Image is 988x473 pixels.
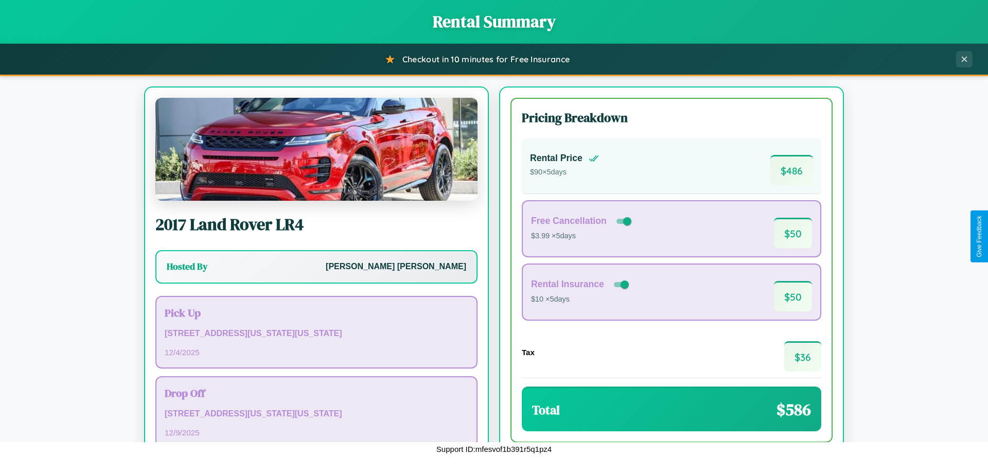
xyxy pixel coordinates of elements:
[165,345,468,359] p: 12 / 4 / 2025
[976,216,983,257] div: Give Feedback
[784,341,821,372] span: $ 36
[522,109,821,126] h3: Pricing Breakdown
[167,260,207,273] h3: Hosted By
[155,213,478,236] h2: 2017 Land Rover LR4
[165,386,468,400] h3: Drop Off
[774,281,812,311] span: $ 50
[531,216,607,226] h4: Free Cancellation
[774,218,812,248] span: $ 50
[777,398,811,421] span: $ 586
[10,10,978,33] h1: Rental Summary
[402,54,570,64] span: Checkout in 10 minutes for Free Insurance
[530,153,583,164] h4: Rental Price
[531,230,633,243] p: $3.99 × 5 days
[522,348,535,357] h4: Tax
[326,259,466,274] p: [PERSON_NAME] [PERSON_NAME]
[165,426,468,440] p: 12 / 9 / 2025
[165,326,468,341] p: [STREET_ADDRESS][US_STATE][US_STATE]
[530,166,599,179] p: $ 90 × 5 days
[531,279,604,290] h4: Rental Insurance
[436,442,552,456] p: Support ID: mfesvof1b391r5q1pz4
[531,293,631,306] p: $10 × 5 days
[155,98,478,201] img: Land Rover LR4
[532,401,560,418] h3: Total
[165,305,468,320] h3: Pick Up
[770,155,813,185] span: $ 486
[165,407,468,422] p: [STREET_ADDRESS][US_STATE][US_STATE]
